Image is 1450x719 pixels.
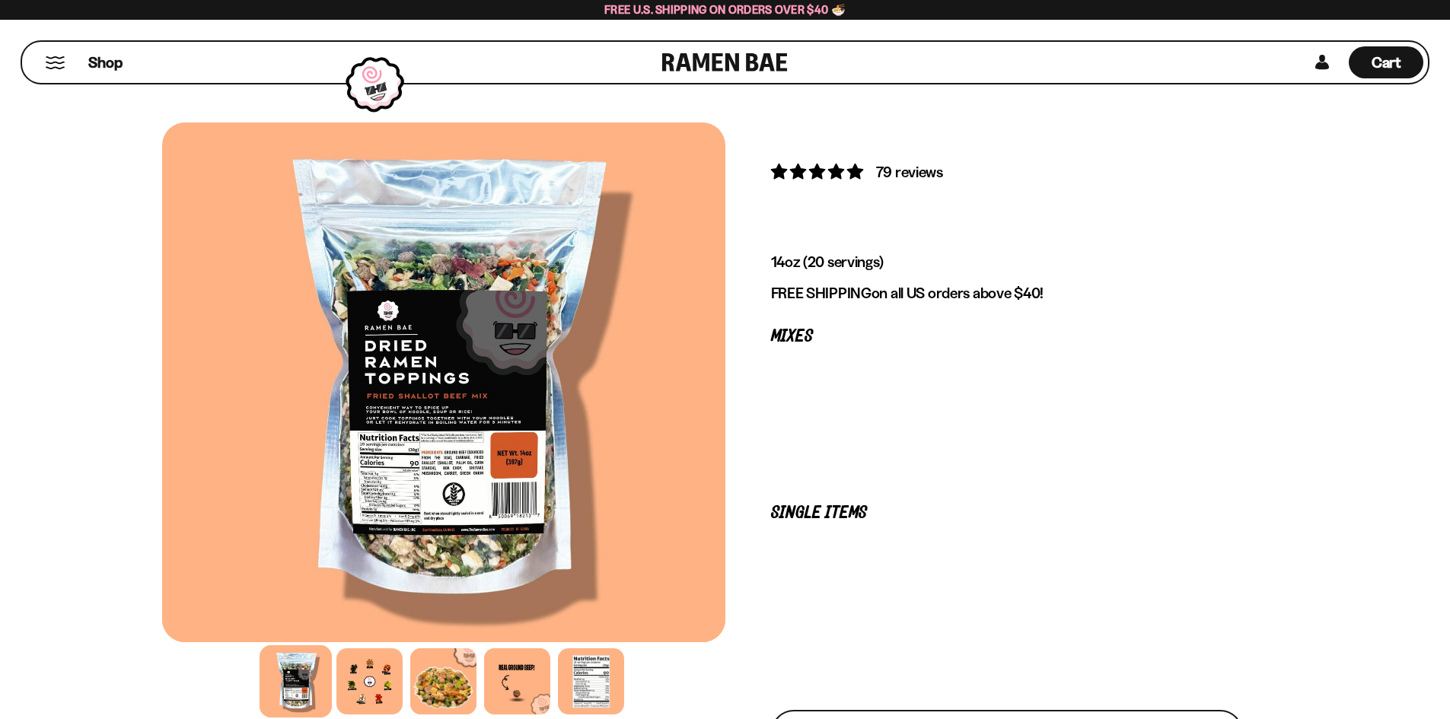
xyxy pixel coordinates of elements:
button: Mobile Menu Trigger [45,56,65,69]
p: Mixes [771,329,1243,344]
span: 79 reviews [876,163,943,181]
p: on all US orders above $40! [771,284,1243,303]
a: Shop [88,46,123,78]
span: Cart [1372,53,1401,72]
span: Free U.S. Shipping on Orders over $40 🍜 [604,2,846,17]
strong: FREE SHIPPING [771,284,872,302]
p: Single Items [771,506,1243,520]
span: Shop [88,52,123,73]
div: Cart [1349,42,1423,83]
span: 4.82 stars [771,162,866,181]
